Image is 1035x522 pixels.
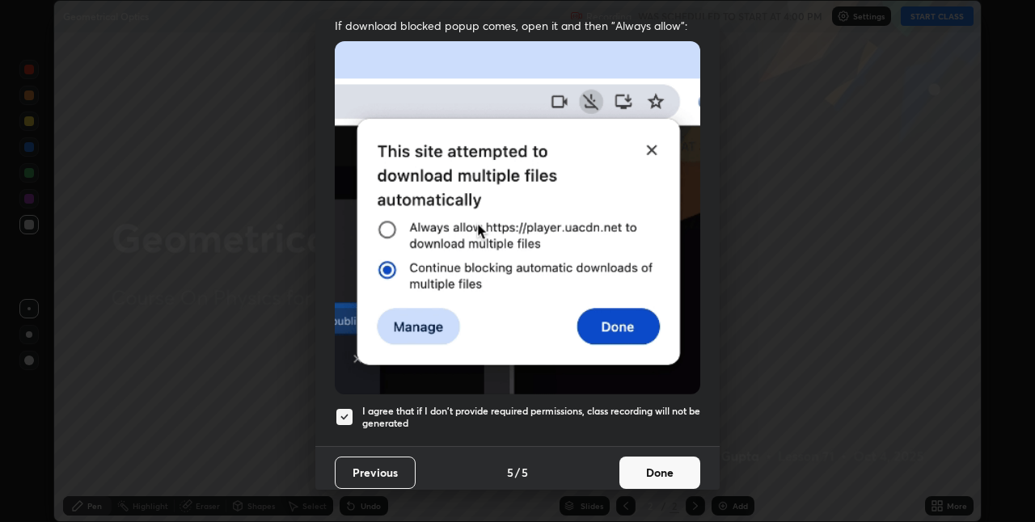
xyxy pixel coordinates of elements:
h4: 5 [522,464,528,481]
h5: I agree that if I don't provide required permissions, class recording will not be generated [362,405,700,430]
h4: 5 [507,464,513,481]
img: downloads-permission-blocked.gif [335,41,700,394]
button: Done [619,457,700,489]
span: If download blocked popup comes, open it and then "Always allow": [335,18,700,33]
h4: / [515,464,520,481]
button: Previous [335,457,416,489]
